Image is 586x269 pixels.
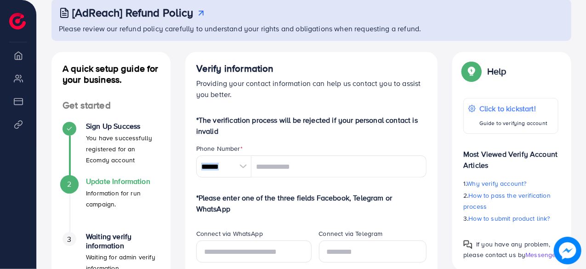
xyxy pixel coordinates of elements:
p: Providing your contact information can help us contact you to assist you better. [196,78,427,100]
p: 1. [463,178,558,189]
p: Help [487,66,506,77]
li: Sign Up Success [51,122,171,177]
label: Connect via WhatsApp [196,229,263,238]
p: 2. [463,190,558,212]
span: 2 [67,179,71,189]
h4: A quick setup guide for your business. [51,63,171,85]
p: Click to kickstart! [479,103,547,114]
p: *Please enter one of the three fields Facebook, Telegram or WhatsApp [196,192,427,214]
h4: Verify information [196,63,427,74]
p: Guide to verifying account [479,118,547,129]
img: image [554,237,581,264]
span: Why verify account? [467,179,527,188]
h3: [AdReach] Refund Policy [72,6,193,19]
label: Connect via Telegram [319,229,383,238]
p: *The verification process will be rejected if your personal contact is invalid [196,114,427,137]
span: Messenger [525,250,558,259]
p: Please review our refund policy carefully to understand your rights and obligations when requesti... [59,23,566,34]
p: You have successfully registered for an Ecomdy account [86,132,159,166]
label: Phone Number [196,144,243,153]
img: Popup guide [463,240,472,249]
h4: Sign Up Success [86,122,159,131]
img: logo [9,13,26,29]
h4: Update Information [86,177,159,186]
p: Most Viewed Verify Account Articles [463,141,558,171]
h4: Get started [51,100,171,111]
span: 3 [67,234,71,245]
p: Information for run campaign. [86,188,159,210]
span: How to submit product link? [469,214,550,223]
h4: Waiting verify information [86,232,159,250]
p: 3. [463,213,558,224]
li: Update Information [51,177,171,232]
span: How to pass the verification process [463,191,551,211]
img: Popup guide [463,63,480,80]
span: If you have any problem, please contact us by [463,240,550,259]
